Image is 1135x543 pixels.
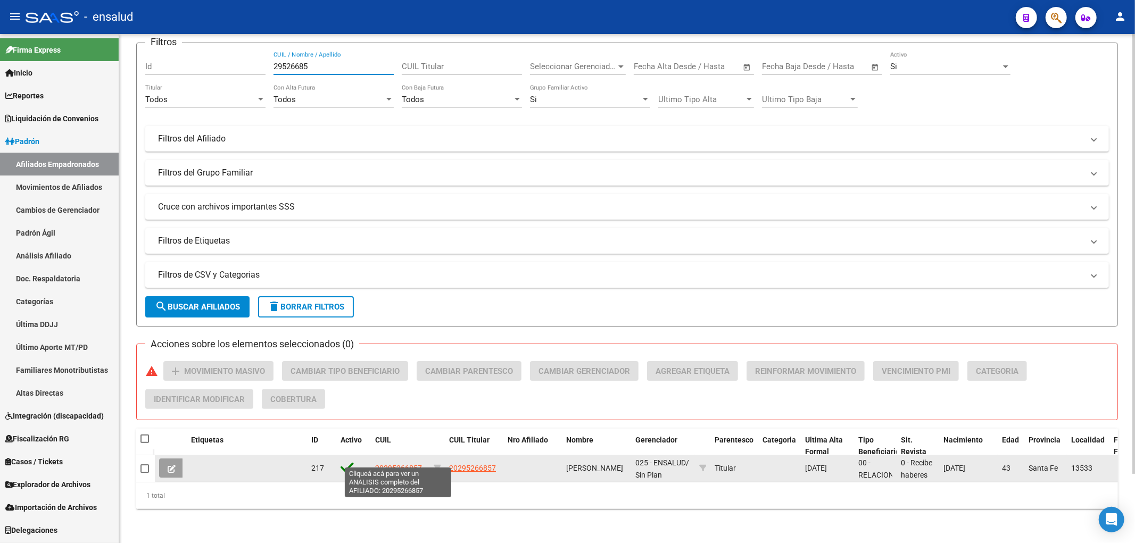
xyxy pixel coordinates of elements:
[262,389,325,409] button: Cobertura
[311,464,324,472] span: 217
[282,361,408,381] button: Cambiar Tipo Beneficiario
[943,436,983,444] span: Nacimiento
[566,464,623,472] span: [PERSON_NAME]
[710,429,758,464] datatable-header-cell: Parentesco
[634,62,677,71] input: Fecha inicio
[715,436,753,444] span: Parentesco
[375,464,422,472] span: 20295266857
[336,429,371,464] datatable-header-cell: Activo
[145,296,250,318] button: Buscar Afiliados
[268,302,344,312] span: Borrar Filtros
[869,61,882,73] button: Open calendar
[371,429,429,464] datatable-header-cell: CUIL
[425,366,513,376] span: Cambiar Parentesco
[158,201,1083,213] mat-panel-title: Cruce con archivos importantes SSS
[145,126,1109,152] mat-expansion-panel-header: Filtros del Afiliado
[647,361,738,381] button: Agregar Etiqueta
[1067,429,1109,464] datatable-header-cell: Localidad
[145,389,253,409] button: Identificar Modificar
[635,458,686,467] span: 025 - ENSALUD
[5,524,57,536] span: Delegaciones
[145,35,182,49] h3: Filtros
[755,366,856,376] span: Reinformar Movimiento
[1099,507,1124,532] div: Open Intercom Messenger
[656,366,730,376] span: Agregar Etiqueta
[145,95,168,104] span: Todos
[5,410,104,422] span: Integración (discapacidad)
[158,167,1083,179] mat-panel-title: Filtros del Grupo Familiar
[741,61,753,73] button: Open calendar
[901,436,926,456] span: Sit. Revista
[1002,436,1019,444] span: Edad
[5,90,44,102] span: Reportes
[801,429,854,464] datatable-header-cell: Ultima Alta Formal
[155,302,240,312] span: Buscar Afiliados
[1114,10,1126,23] mat-icon: person
[145,160,1109,186] mat-expansion-panel-header: Filtros del Grupo Familiar
[191,436,223,444] span: Etiquetas
[758,429,801,464] datatable-header-cell: Categoria
[976,366,1018,376] span: Categoria
[145,194,1109,220] mat-expansion-panel-header: Cruce con archivos importantes SSS
[566,436,593,444] span: Nombre
[873,361,959,381] button: Vencimiento PMI
[762,95,848,104] span: Ultimo Tipo Baja
[939,429,998,464] datatable-header-cell: Nacimiento
[967,361,1027,381] button: Categoria
[449,464,496,472] span: 20295266857
[417,361,521,381] button: Cambiar Parentesco
[854,429,897,464] datatable-header-cell: Tipo Beneficiario
[270,395,317,404] span: Cobertura
[145,337,359,352] h3: Acciones sobre los elementos seleccionados (0)
[158,235,1083,247] mat-panel-title: Filtros de Etiquetas
[145,228,1109,254] mat-expansion-panel-header: Filtros de Etiquetas
[530,62,616,71] span: Seleccionar Gerenciador
[258,296,354,318] button: Borrar Filtros
[503,429,562,464] datatable-header-cell: Nro Afiliado
[858,458,908,503] span: 00 - RELACION DE DEPENDENCIA
[449,436,490,444] span: CUIL Titular
[311,436,318,444] span: ID
[562,429,631,464] datatable-header-cell: Nombre
[631,429,695,464] datatable-header-cell: Gerenciador
[998,429,1024,464] datatable-header-cell: Edad
[84,5,133,29] span: - ensalud
[5,479,90,490] span: Explorador de Archivos
[291,366,400,376] span: Cambiar Tipo Beneficiario
[274,95,296,104] span: Todos
[375,436,391,444] span: CUIL
[307,429,336,464] datatable-header-cell: ID
[155,300,168,313] mat-icon: search
[163,361,274,381] button: Movimiento Masivo
[943,464,965,472] span: [DATE]
[145,365,158,378] mat-icon: warning
[882,366,950,376] span: Vencimiento PMI
[268,300,280,313] mat-icon: delete
[445,429,503,464] datatable-header-cell: CUIL Titular
[158,269,1083,281] mat-panel-title: Filtros de CSV y Categorias
[747,361,865,381] button: Reinformar Movimiento
[5,433,69,445] span: Fiscalización RG
[901,458,945,491] span: 0 - Recibe haberes regularmente
[508,436,548,444] span: Nro Afiliado
[530,95,537,104] span: Si
[890,62,897,71] span: Si
[1002,464,1010,472] span: 43
[1024,429,1067,464] datatable-header-cell: Provincia
[1071,436,1105,444] span: Localidad
[1029,464,1058,472] span: Santa Fe
[5,136,39,147] span: Padrón
[762,62,805,71] input: Fecha inicio
[805,462,850,474] div: [DATE]
[5,502,97,513] span: Importación de Archivos
[1029,436,1061,444] span: Provincia
[5,67,32,79] span: Inicio
[763,436,796,444] span: Categoria
[9,10,21,23] mat-icon: menu
[658,95,744,104] span: Ultimo Tipo Alta
[184,366,265,376] span: Movimiento Masivo
[169,365,182,378] mat-icon: add
[805,436,843,456] span: Ultima Alta Formal
[402,95,424,104] span: Todos
[1071,464,1092,472] span: 13533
